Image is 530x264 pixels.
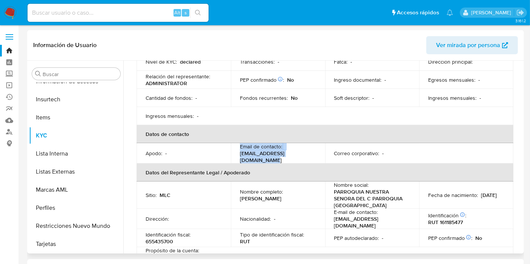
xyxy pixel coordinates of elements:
p: - [197,113,198,119]
p: Dirección principal : [428,58,473,65]
p: - [478,76,480,83]
th: Datos del Representante Legal / Apoderado [137,163,513,182]
p: - [382,235,384,241]
p: E-mail de contacto : [334,209,378,215]
p: - [274,215,275,222]
th: Datos de contacto [137,125,513,143]
button: Items [29,108,123,127]
p: Sitio : [146,192,157,198]
p: - [351,58,352,65]
p: Fatca : [334,58,348,65]
button: Buscar [35,71,41,77]
button: search-icon [190,8,206,18]
p: [DATE] [481,192,497,198]
p: No [291,95,298,101]
p: 655435700 [146,238,173,245]
p: - [165,150,167,157]
input: Buscar usuario o caso... [28,8,209,18]
p: - [373,95,374,101]
p: - [385,76,386,83]
h1: Información de Usuario [33,41,97,49]
p: Egresos mensuales : [428,76,475,83]
p: Tipo de identificación fiscal : [240,231,304,238]
p: Ingreso documental : [334,76,382,83]
p: Nacionalidad : [240,215,271,222]
p: Transacciones : [240,58,275,65]
p: - [195,95,197,101]
p: [PERSON_NAME] [240,195,281,202]
p: PEP confirmado : [240,76,284,83]
p: paloma.falcondesoto@mercadolibre.cl [471,9,514,16]
p: Nombre completo : [240,188,283,195]
p: Apodo : [146,150,162,157]
a: Notificaciones [447,9,453,16]
button: KYC [29,127,123,145]
p: [EMAIL_ADDRESS][DOMAIN_NAME] [240,150,313,163]
input: Buscar [43,71,117,78]
p: No [475,235,482,241]
p: RUT 161185477 [428,219,463,226]
p: PARROQUIA NUESTRA SENORA DEL C PARROQUIA [GEOGRAPHIC_DATA] [334,188,407,209]
p: PEP confirmado : [428,235,472,241]
p: - [383,150,384,157]
p: - [278,58,279,65]
p: PEP autodeclarado : [334,235,379,241]
span: Accesos rápidos [397,9,439,17]
p: Ingresos mensuales : [146,113,194,119]
button: Perfiles [29,199,123,217]
button: Tarjetas [29,235,123,253]
button: Insurtech [29,90,123,108]
p: Ingresos mensuales : [428,95,476,101]
p: Identificación : [428,212,466,219]
p: Propósito de la cuenta : [146,247,199,254]
p: Fecha de nacimiento : [428,192,478,198]
button: Lista Interna [29,145,123,163]
p: Nivel de KYC : [146,58,177,65]
p: Soft descriptor : [334,95,370,101]
p: Cantidad de fondos : [146,95,192,101]
span: Alt [174,9,180,16]
button: Marcas AML [29,181,123,199]
p: [EMAIL_ADDRESS][DOMAIN_NAME] [334,215,407,229]
span: s [184,9,187,16]
button: Restricciones Nuevo Mundo [29,217,123,235]
p: Correo corporativo : [334,150,379,157]
p: No [287,76,294,83]
button: Listas Externas [29,163,123,181]
button: Ver mirada por persona [426,36,518,54]
p: Dirección : [146,215,169,222]
p: declared [180,58,201,65]
a: Salir [516,9,524,17]
span: Ver mirada por persona [436,36,500,54]
p: Fondos recurrentes : [240,95,288,101]
p: Nombre social : [334,182,369,188]
p: ADMINISTRATOR [146,80,187,87]
p: - [479,95,481,101]
p: Relación del representante : [146,73,210,80]
p: Email de contacto : [240,143,282,150]
p: Identificación fiscal : [146,231,190,238]
p: MLC [160,192,171,198]
p: RUT [240,238,250,245]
